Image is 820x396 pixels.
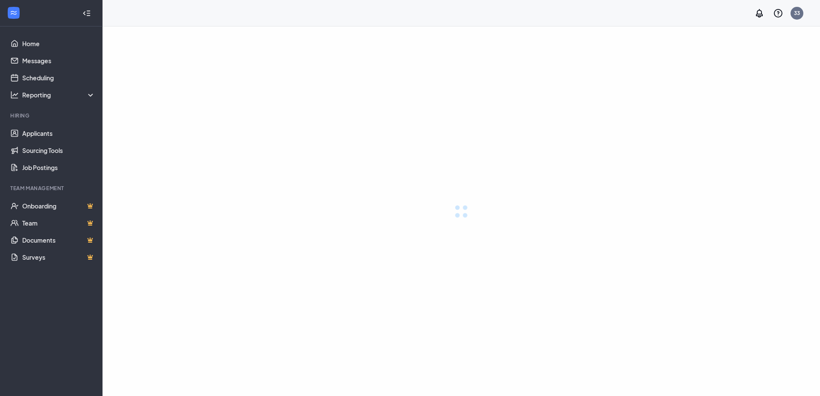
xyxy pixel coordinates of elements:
[773,8,783,18] svg: QuestionInfo
[22,249,95,266] a: SurveysCrown
[22,69,95,86] a: Scheduling
[22,232,95,249] a: DocumentsCrown
[22,125,95,142] a: Applicants
[754,8,764,18] svg: Notifications
[10,91,19,99] svg: Analysis
[22,142,95,159] a: Sourcing Tools
[10,112,94,119] div: Hiring
[22,197,95,214] a: OnboardingCrown
[22,91,96,99] div: Reporting
[9,9,18,17] svg: WorkstreamLogo
[22,214,95,232] a: TeamCrown
[22,35,95,52] a: Home
[22,159,95,176] a: Job Postings
[10,185,94,192] div: Team Management
[22,52,95,69] a: Messages
[794,9,800,17] div: 33
[82,9,91,18] svg: Collapse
